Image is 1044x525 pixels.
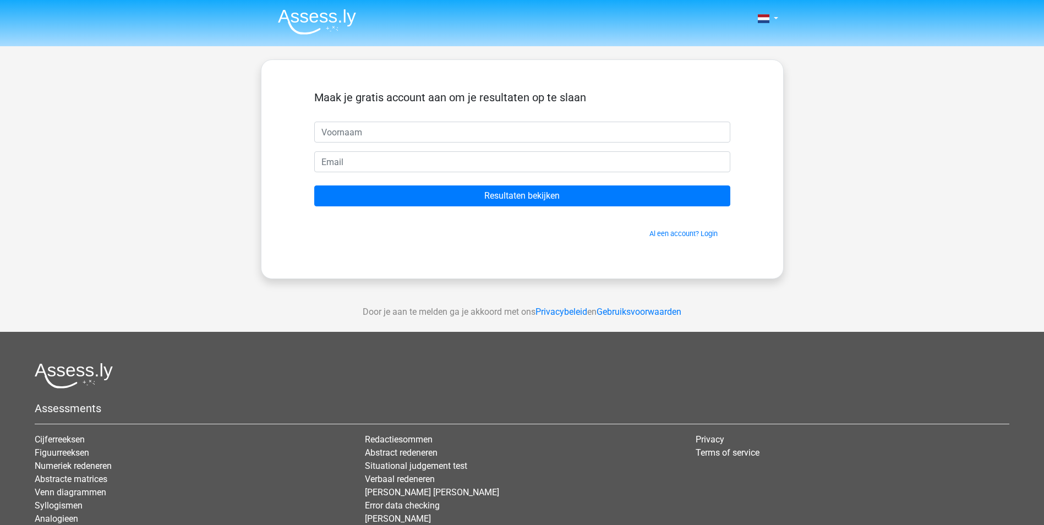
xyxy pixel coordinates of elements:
h5: Assessments [35,402,1009,415]
a: Analogieen [35,513,78,524]
a: [PERSON_NAME] [365,513,431,524]
a: Cijferreeksen [35,434,85,445]
a: Venn diagrammen [35,487,106,497]
a: Numeriek redeneren [35,461,112,471]
a: Privacybeleid [535,307,587,317]
a: Figuurreeksen [35,447,89,458]
a: [PERSON_NAME] [PERSON_NAME] [365,487,499,497]
a: Privacy [696,434,724,445]
input: Voornaam [314,122,730,143]
a: Situational judgement test [365,461,467,471]
a: Terms of service [696,447,759,458]
input: Resultaten bekijken [314,185,730,206]
h5: Maak je gratis account aan om je resultaten op te slaan [314,91,730,104]
a: Abstracte matrices [35,474,107,484]
a: Gebruiksvoorwaarden [597,307,681,317]
a: Al een account? Login [649,229,718,238]
a: Syllogismen [35,500,83,511]
a: Redactiesommen [365,434,433,445]
a: Error data checking [365,500,440,511]
input: Email [314,151,730,172]
img: Assessly [278,9,356,35]
img: Assessly logo [35,363,113,389]
a: Abstract redeneren [365,447,438,458]
a: Verbaal redeneren [365,474,435,484]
